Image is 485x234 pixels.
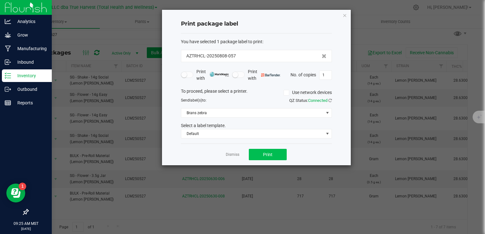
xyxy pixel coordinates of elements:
[5,59,11,65] inline-svg: Inbound
[248,68,280,82] span: Print with
[210,72,229,77] img: mark_magic_cybra.png
[181,98,207,102] span: Send to:
[5,32,11,38] inline-svg: Grow
[226,152,239,157] a: Dismiss
[176,122,337,129] div: Select a label template.
[5,18,11,25] inline-svg: Analytics
[176,88,337,97] div: To proceed, please select a printer.
[284,89,332,96] label: Use network devices
[181,108,324,117] span: Brans zebra
[290,72,316,77] span: No. of copies
[186,53,236,59] span: AZTRHCL-20250808-057
[5,86,11,92] inline-svg: Outbound
[11,31,49,39] p: Grow
[181,129,324,138] span: Default
[6,184,25,202] iframe: Resource center
[261,73,280,77] img: bartender.png
[11,58,49,66] p: Inbound
[263,152,272,157] span: Print
[5,45,11,52] inline-svg: Manufacturing
[11,72,49,79] p: Inventory
[11,45,49,52] p: Manufacturing
[11,85,49,93] p: Outbound
[189,98,202,102] span: label(s)
[11,99,49,107] p: Reports
[181,20,332,28] h4: Print package label
[249,149,287,160] button: Print
[5,73,11,79] inline-svg: Inventory
[181,39,262,44] span: You have selected 1 package label to print
[181,38,332,45] div: :
[11,18,49,25] p: Analytics
[308,98,327,103] span: Connected
[3,226,49,231] p: [DATE]
[289,98,332,103] span: QZ Status:
[196,68,229,82] span: Print with
[19,183,26,190] iframe: Resource center unread badge
[3,221,49,226] p: 09:25 AM MST
[5,100,11,106] inline-svg: Reports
